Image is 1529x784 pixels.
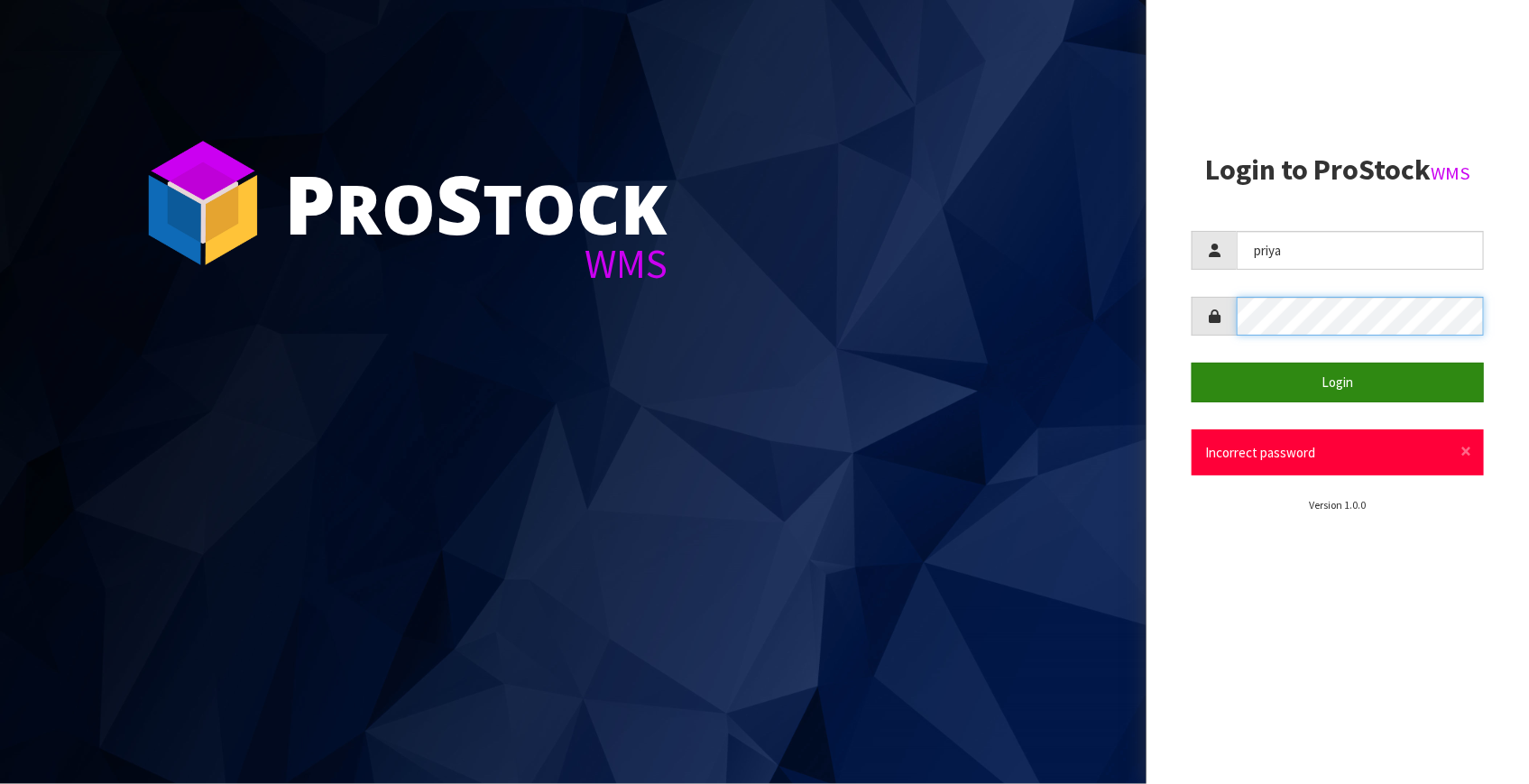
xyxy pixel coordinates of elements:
[1192,154,1484,186] h2: Login to ProStock
[1460,438,1471,464] span: ×
[1237,231,1484,270] input: Username
[135,135,271,271] img: ProStock Cube
[1205,444,1315,461] span: Incorrect password
[284,162,668,244] div: ro tock
[1310,498,1367,512] small: Version 1.0.0
[1431,161,1470,185] small: WMS
[436,148,483,258] span: S
[1192,363,1484,401] button: Login
[284,148,336,258] span: P
[284,244,668,284] div: WMS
